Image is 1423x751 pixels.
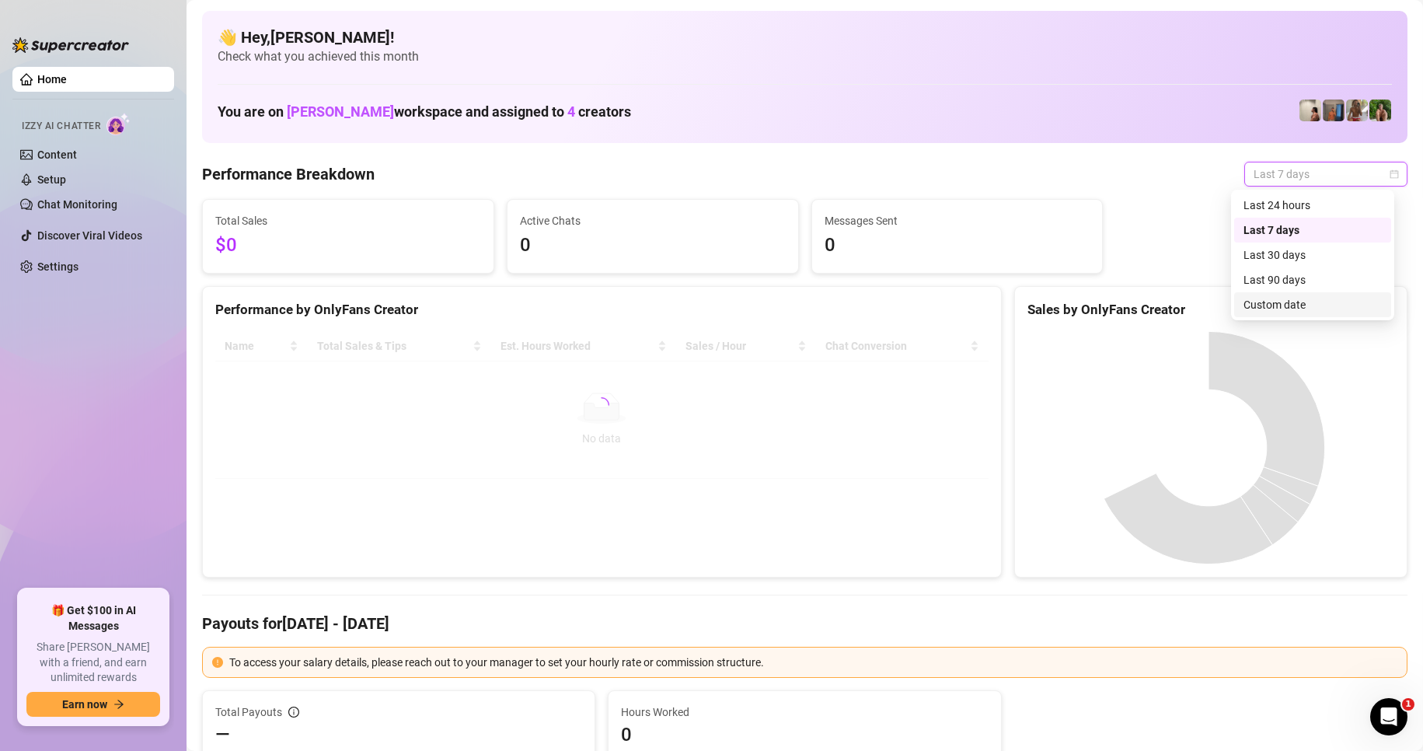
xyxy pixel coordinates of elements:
span: Total Sales [215,212,481,229]
span: Hours Worked [621,704,988,721]
span: 0 [520,231,786,260]
iframe: Intercom live chat [1370,698,1407,735]
span: Total Payouts [215,704,282,721]
img: logo-BBDzfeDw.svg [12,37,129,53]
span: info-circle [288,707,299,718]
span: exclamation-circle [212,657,223,668]
a: Home [37,73,67,86]
div: Last 7 days [1234,218,1391,243]
div: Custom date [1243,296,1382,313]
span: Share [PERSON_NAME] with a friend, and earn unlimited rewards [26,640,160,686]
div: Last 30 days [1243,246,1382,264]
span: calendar [1390,169,1399,179]
a: Setup [37,173,66,186]
span: 4 [567,103,575,120]
span: Earn now [62,698,107,711]
span: 🎁 Get $100 in AI Messages [26,603,160,634]
a: Discover Viral Videos [37,229,142,242]
span: Messages Sent [825,212,1090,229]
span: — [215,722,230,747]
span: [PERSON_NAME] [287,103,394,120]
span: Last 7 days [1254,162,1398,186]
div: Last 30 days [1234,243,1391,267]
span: 1 [1402,698,1414,711]
div: Last 24 hours [1234,193,1391,218]
div: Last 7 days [1243,222,1382,239]
div: Last 90 days [1243,271,1382,288]
img: Wayne [1323,100,1345,121]
button: Earn nowarrow-right [26,692,160,717]
a: Content [37,148,77,161]
div: Performance by OnlyFans Creator [215,299,989,320]
a: Chat Monitoring [37,198,117,211]
div: Last 90 days [1234,267,1391,292]
img: Nathaniel [1369,100,1391,121]
span: 0 [621,722,988,747]
span: arrow-right [113,699,124,710]
div: Sales by OnlyFans Creator [1027,299,1394,320]
div: To access your salary details, please reach out to your manager to set your hourly rate or commis... [229,654,1397,671]
span: 0 [825,231,1090,260]
span: $0 [215,231,481,260]
div: Last 24 hours [1243,197,1382,214]
span: Check what you achieved this month [218,48,1392,65]
h1: You are on workspace and assigned to creators [218,103,631,121]
img: Ralphy [1299,100,1321,121]
span: Active Chats [520,212,786,229]
h4: 👋 Hey, [PERSON_NAME] ! [218,26,1392,48]
h4: Performance Breakdown [202,163,375,185]
a: Settings [37,260,78,273]
span: Izzy AI Chatter [22,119,100,134]
div: Custom date [1234,292,1391,317]
img: Nathaniel [1346,100,1368,121]
img: AI Chatter [106,113,131,135]
h4: Payouts for [DATE] - [DATE] [202,613,1407,634]
span: loading [592,396,611,414]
